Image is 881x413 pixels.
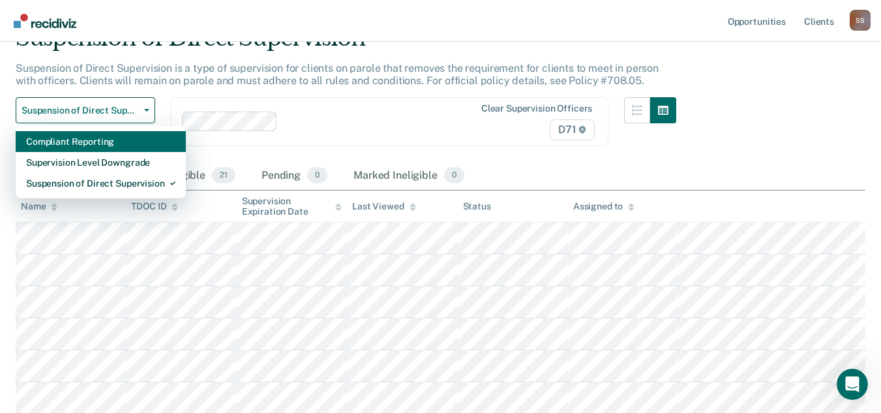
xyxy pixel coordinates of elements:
div: Supervision Expiration Date [242,196,342,218]
button: Suspension of Direct Supervision [16,97,155,123]
div: Marked Ineligible0 [351,162,467,191]
div: Suspension of Direct Supervision [16,25,676,62]
span: Suspension of Direct Supervision [22,105,139,116]
span: 21 [212,167,235,184]
div: Suspension of Direct Supervision [26,173,175,194]
span: 0 [444,167,464,184]
div: Clear supervision officers [481,103,592,114]
button: Profile dropdown button [850,10,871,31]
div: Supervision Level Downgrade [26,152,175,173]
div: S S [850,10,871,31]
div: Name [21,201,57,212]
img: Recidiviz [14,14,76,28]
p: Suspension of Direct Supervision is a type of supervision for clients on parole that removes the ... [16,62,659,87]
div: Last Viewed [352,201,415,212]
span: D71 [550,119,595,140]
iframe: Intercom live chat [837,369,868,400]
span: 0 [307,167,327,184]
div: TDOC ID [131,201,178,212]
div: Pending0 [259,162,330,191]
div: Assigned to [573,201,635,212]
div: Status [463,201,491,212]
div: Compliant Reporting [26,131,175,152]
